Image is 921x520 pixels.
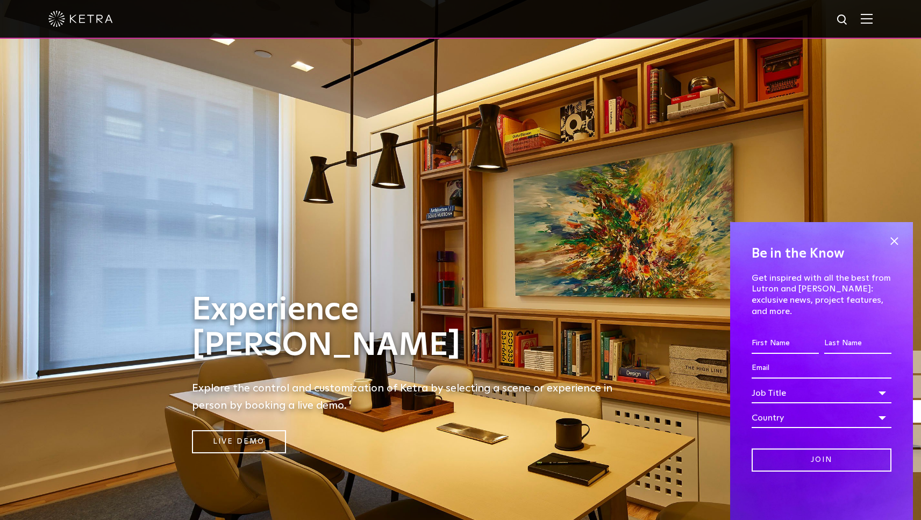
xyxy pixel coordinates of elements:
p: Get inspired with all the best from Lutron and [PERSON_NAME]: exclusive news, project features, a... [752,273,891,317]
img: search icon [836,13,849,27]
input: Join [752,448,891,472]
img: ketra-logo-2019-white [48,11,113,27]
h5: Explore the control and customization of Ketra by selecting a scene or experience in person by bo... [192,380,622,414]
input: First Name [752,333,819,354]
input: Email [752,358,891,379]
div: Country [752,408,891,428]
img: Hamburger%20Nav.svg [861,13,873,24]
a: Live Demo [192,430,286,453]
h1: Experience [PERSON_NAME] [192,293,622,364]
h4: Be in the Know [752,244,891,264]
input: Last Name [824,333,891,354]
div: Job Title [752,383,891,403]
